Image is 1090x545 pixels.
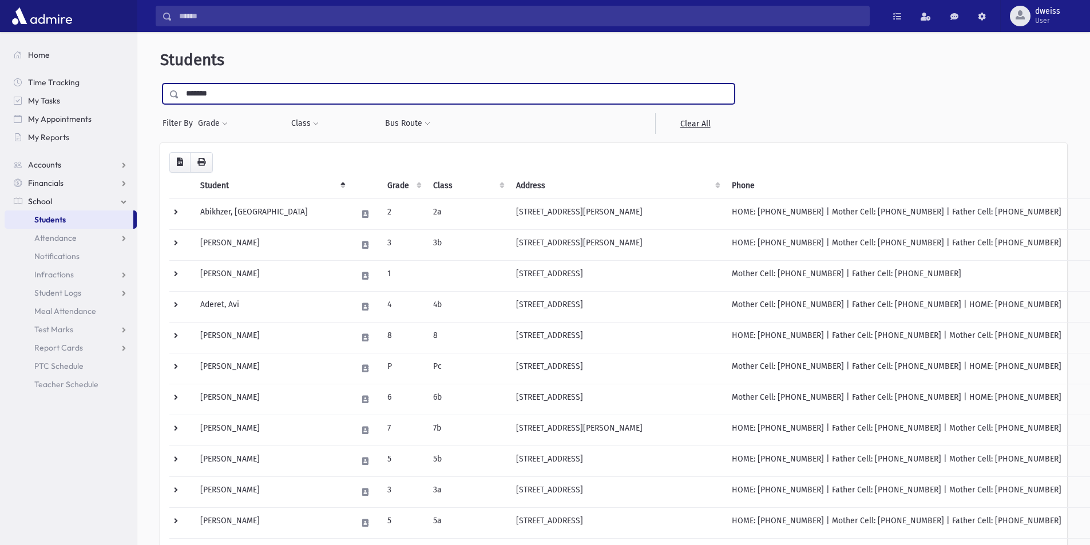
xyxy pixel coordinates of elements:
td: [PERSON_NAME] [193,507,350,538]
td: 6b [426,384,509,415]
td: [PERSON_NAME] [193,384,350,415]
td: P [380,353,426,384]
span: dweiss [1035,7,1060,16]
a: Accounts [5,156,137,174]
td: [STREET_ADDRESS][PERSON_NAME] [509,415,725,445]
td: [PERSON_NAME] [193,353,350,384]
span: My Appointments [28,114,92,124]
a: Test Marks [5,320,137,339]
span: Students [34,214,66,225]
a: My Appointments [5,110,137,128]
td: [PERSON_NAME] [193,260,350,291]
td: 8 [380,322,426,353]
td: [STREET_ADDRESS] [509,353,725,384]
td: 3a [426,476,509,507]
td: Aderet, Avi [193,291,350,322]
input: Search [172,6,869,26]
td: 5a [426,507,509,538]
td: 4 [380,291,426,322]
span: Time Tracking [28,77,80,87]
span: User [1035,16,1060,25]
a: My Reports [5,128,137,146]
button: Print [190,152,213,173]
button: Grade [197,113,228,134]
a: Time Tracking [5,73,137,92]
td: 7 [380,415,426,445]
span: School [28,196,52,206]
td: 8 [426,322,509,353]
th: Address: activate to sort column ascending [509,173,725,199]
td: 3b [426,229,509,260]
td: Pc [426,353,509,384]
a: Students [5,210,133,229]
td: 5 [380,507,426,538]
td: [STREET_ADDRESS][PERSON_NAME] [509,229,725,260]
span: Report Cards [34,343,83,353]
td: 7b [426,415,509,445]
button: CSV [169,152,191,173]
a: Teacher Schedule [5,375,137,393]
td: 3 [380,229,426,260]
td: Abikhzer, [GEOGRAPHIC_DATA] [193,198,350,229]
span: My Tasks [28,96,60,106]
img: AdmirePro [9,5,75,27]
td: [STREET_ADDRESS][PERSON_NAME] [509,198,725,229]
td: [STREET_ADDRESS] [509,260,725,291]
a: Financials [5,174,137,192]
th: Grade: activate to sort column ascending [380,173,426,199]
td: [STREET_ADDRESS] [509,445,725,476]
th: Class: activate to sort column ascending [426,173,509,199]
span: Financials [28,178,64,188]
button: Class [291,113,319,134]
span: Notifications [34,251,80,261]
a: Attendance [5,229,137,247]
td: [STREET_ADDRESS] [509,322,725,353]
span: Accounts [28,160,61,170]
a: Infractions [5,265,137,284]
td: [PERSON_NAME] [193,476,350,507]
a: Student Logs [5,284,137,302]
span: Home [28,50,50,60]
td: 4b [426,291,509,322]
td: [PERSON_NAME] [193,322,350,353]
td: 6 [380,384,426,415]
a: Home [5,46,137,64]
td: 1 [380,260,426,291]
span: PTC Schedule [34,361,84,371]
td: 2 [380,198,426,229]
td: [PERSON_NAME] [193,415,350,445]
td: 5 [380,445,426,476]
a: Clear All [655,113,735,134]
td: 2a [426,198,509,229]
td: 5b [426,445,509,476]
a: Meal Attendance [5,302,137,320]
button: Bus Route [385,113,431,134]
span: Students [160,50,224,69]
td: 3 [380,476,426,507]
td: [STREET_ADDRESS] [509,476,725,507]
td: [STREET_ADDRESS] [509,507,725,538]
a: School [5,192,137,210]
span: Teacher Schedule [34,379,98,389]
a: Report Cards [5,339,137,357]
td: [STREET_ADDRESS] [509,384,725,415]
span: Infractions [34,269,74,280]
span: Test Marks [34,324,73,335]
th: Student: activate to sort column descending [193,173,350,199]
a: My Tasks [5,92,137,110]
span: Filter By [162,117,197,129]
span: My Reports [28,132,69,142]
span: Student Logs [34,288,81,298]
a: PTC Schedule [5,357,137,375]
span: Meal Attendance [34,306,96,316]
td: [STREET_ADDRESS] [509,291,725,322]
a: Notifications [5,247,137,265]
td: [PERSON_NAME] [193,445,350,476]
span: Attendance [34,233,77,243]
td: [PERSON_NAME] [193,229,350,260]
